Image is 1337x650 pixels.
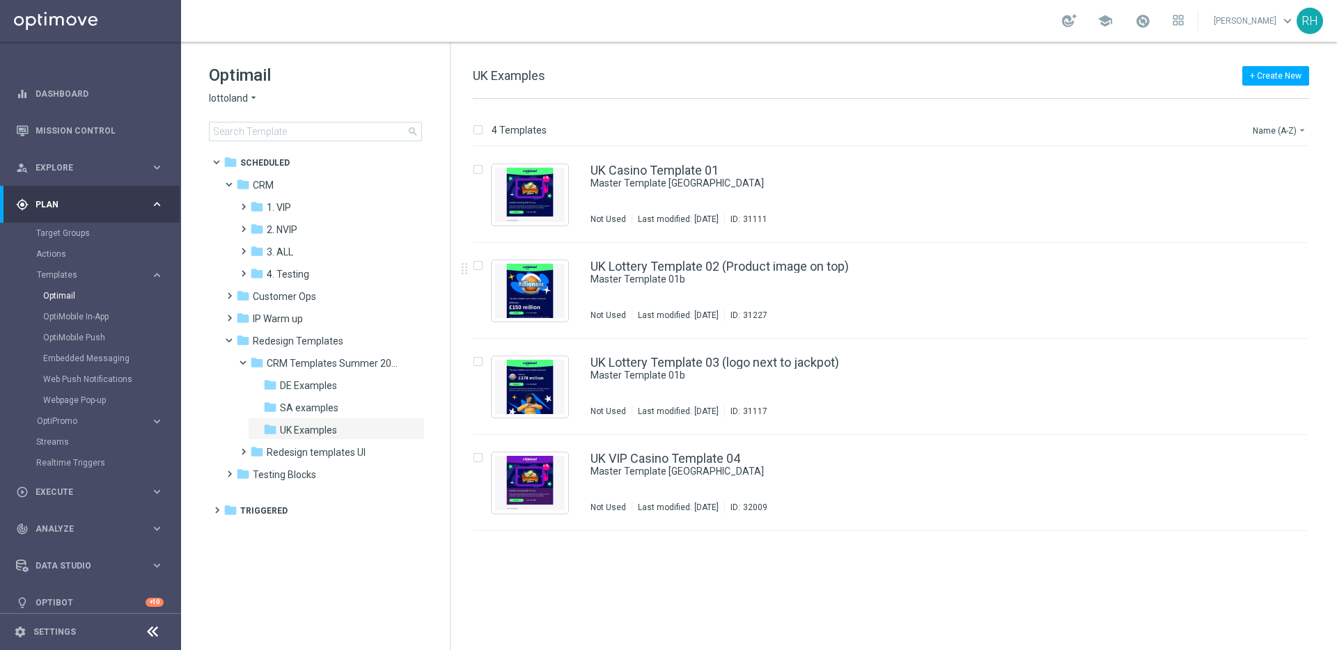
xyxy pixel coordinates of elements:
[724,406,767,417] div: ID:
[1280,13,1295,29] span: keyboard_arrow_down
[36,200,150,209] span: Plan
[1297,8,1323,34] div: RH
[591,406,626,417] div: Not Used
[263,378,277,392] i: folder
[280,402,338,414] span: SA examples
[459,435,1334,531] div: Press SPACE to select this row.
[15,486,164,498] button: play_circle_outline Execute keyboard_arrow_right
[236,311,250,325] i: folder
[591,273,1217,286] a: Master Template 01b
[43,290,145,301] a: Optimail
[253,290,316,303] span: Customer Ops
[250,200,264,214] i: folder
[16,523,150,535] div: Analyze
[632,502,724,513] div: Last modified: [DATE]
[16,596,29,609] i: lightbulb
[150,485,164,498] i: keyboard_arrow_right
[591,369,1217,382] a: Master Template 01b
[36,164,150,172] span: Explore
[43,306,180,327] div: OptiMobile In-App
[36,457,145,468] a: Realtime Triggers
[743,214,767,225] div: 31111
[36,264,180,411] div: Templates
[743,406,767,417] div: 31117
[15,88,164,100] button: equalizer Dashboard
[267,446,366,459] span: Redesign templates UI
[267,201,291,214] span: 1. VIP
[240,157,290,169] span: Scheduled
[591,502,626,513] div: Not Used
[16,161,29,174] i: person_search
[16,584,164,621] div: Optibot
[36,112,164,149] a: Mission Control
[150,415,164,428] i: keyboard_arrow_right
[14,626,26,638] i: settings
[37,417,150,425] div: OptiPromo
[43,332,145,343] a: OptiMobile Push
[248,92,259,105] i: arrow_drop_down
[33,628,76,636] a: Settings
[15,199,164,210] button: gps_fixed Plan keyboard_arrow_right
[36,415,164,427] button: OptiPromo keyboard_arrow_right
[407,126,419,137] span: search
[250,445,264,459] i: folder
[15,523,164,534] button: track_changes Analyze keyboard_arrow_right
[36,228,145,239] a: Target Groups
[1297,125,1308,136] i: arrow_drop_down
[16,486,29,498] i: play_circle_outline
[250,244,264,258] i: folder
[36,584,146,621] a: Optibot
[150,522,164,535] i: keyboard_arrow_right
[150,269,164,282] i: keyboard_arrow_right
[495,360,565,414] img: 31117.jpeg
[495,264,565,318] img: 31227.jpeg
[36,269,164,280] button: Templates keyboard_arrow_right
[267,357,398,370] span: CRM Templates Summer 2025
[36,525,150,533] span: Analyze
[15,560,164,571] div: Data Studio keyboard_arrow_right
[1251,122,1309,138] button: Name (A-Z)arrow_drop_down
[43,348,180,369] div: Embedded Messaging
[253,468,316,481] span: Testing Blocks
[253,179,274,191] span: CRM
[36,244,180,264] div: Actions
[724,502,767,513] div: ID:
[150,559,164,572] i: keyboard_arrow_right
[591,260,849,273] a: UK Lottery Template 02 (Product image on top)
[743,502,767,513] div: 32009
[16,161,150,174] div: Explore
[209,92,248,105] span: lottoland
[591,164,719,177] a: UK Casino Template 01
[43,390,180,411] div: Webpage Pop-up
[250,267,264,280] i: folder
[459,243,1334,339] div: Press SPACE to select this row.
[37,271,136,279] span: Templates
[146,598,164,607] div: +10
[263,400,277,414] i: folder
[16,75,164,112] div: Dashboard
[36,431,180,452] div: Streams
[43,327,180,348] div: OptiMobile Push
[591,452,740,465] a: UK VIP Casino Template 04
[591,356,839,369] a: UK Lottery Template 03 (logo next to jackpot)
[591,273,1249,286] div: Master Template 01b
[36,411,180,431] div: OptiPromo
[240,505,288,517] span: Triggered
[632,406,724,417] div: Last modified: [DATE]
[36,562,150,570] span: Data Studio
[267,223,297,236] span: 2. NVIP
[591,214,626,225] div: Not Used
[224,155,237,169] i: folder
[43,285,180,306] div: Optimail
[209,64,422,86] h1: Optimail
[16,486,150,498] div: Execute
[253,335,343,347] span: Redesign Templates
[495,456,565,510] img: 32009.jpeg
[36,436,145,447] a: Streams
[591,465,1249,478] div: Master Template UK
[263,422,277,436] i: folder
[224,503,237,517] i: folder
[253,312,303,325] span: IP Warm up
[15,597,164,608] button: lightbulb Optibot +10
